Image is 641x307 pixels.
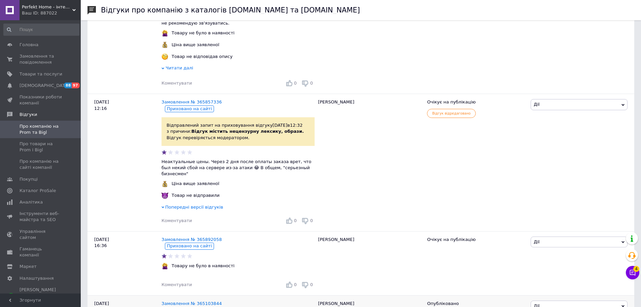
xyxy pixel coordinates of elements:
[534,102,539,107] span: Дії
[294,218,297,223] span: 0
[170,42,221,48] div: Ціна вище заявленої
[20,42,38,48] span: Головна
[626,266,639,279] button: Чат з покупцем4
[162,41,168,48] img: :moneybag:
[20,275,54,281] span: Налаштування
[20,71,62,77] span: Товари та послуги
[20,83,69,89] span: [DEMOGRAPHIC_DATA]
[534,239,539,244] span: Дії
[162,192,168,199] img: :imp:
[20,188,56,194] span: Каталог ProSale
[294,81,297,86] span: 0
[167,135,310,141] p: Відгук перевіряється модератором.
[167,106,212,111] span: Приховано на сайті
[20,123,62,135] span: Про компанію на Prom та Bigl
[162,30,168,36] img: :woman-gesturing-no:
[310,218,313,223] span: 0
[72,83,79,88] span: 97
[167,243,212,248] span: Приховано на сайті
[20,158,62,171] span: Про компанію на сайті компанії
[162,218,192,224] div: Коментувати
[162,282,192,287] span: Коментувати
[162,159,315,177] p: Неактуальные цены. Через 2 дня после оплаты заказа врет, что был некий сбой на сервере из-за атак...
[166,65,193,70] span: Читати далі
[162,80,192,86] div: Коментувати
[167,128,310,141] div: з причини:
[310,81,313,86] span: 0
[170,30,236,36] div: Товару не було в наявності
[20,287,62,305] span: [PERSON_NAME] та рахунки
[294,282,297,287] span: 0
[162,282,192,288] div: Коментувати
[162,81,192,86] span: Коментувати
[162,65,315,73] div: Читати далі
[315,94,424,231] div: [PERSON_NAME]
[170,181,221,187] div: Ціна вище заявленої
[427,237,526,243] div: Очікує на публікацію
[170,54,234,60] div: Товар не відповідав опису
[162,237,222,242] a: Замовлення № 365892058
[64,83,72,88] span: 88
[427,301,526,307] div: Опубліковано
[20,264,37,270] span: Маркет
[315,231,424,295] div: [PERSON_NAME]
[427,99,526,105] div: Очікує на публікацію
[165,205,223,210] span: Попередні версії відгуків
[170,192,221,198] div: Товар не відправили
[162,301,222,306] a: Замовлення № 365103844
[162,53,168,60] img: :face_with_monocle:
[20,53,62,65] span: Замовлення та повідомлення
[633,266,639,272] span: 4
[87,231,162,295] div: [DATE] 16:36
[191,129,304,134] b: Відгук містить нецензурну лексику, образи .
[162,218,192,223] span: Коментувати
[22,10,81,16] div: Ваш ID: 887022
[162,99,222,104] a: Замовлення № 365857336
[3,24,79,36] input: Пошук
[20,211,62,223] span: Інструменти веб-майстра та SEO
[20,176,38,182] span: Покупці
[20,112,37,118] span: Відгуки
[87,94,162,231] div: [DATE] 12:16
[20,199,43,205] span: Аналітика
[162,117,315,146] div: Відправлений запит на приховування відгуку [DATE] в 12:32
[162,181,168,187] img: :moneybag:
[427,109,475,118] span: Відгук відредаговано
[20,94,62,106] span: Показники роботи компанії
[22,4,72,10] span: Perfekt Home - інтернет магазин
[20,228,62,241] span: Управління сайтом
[101,6,360,14] h1: Відгуки про компанію з каталогів [DOMAIN_NAME] та [DOMAIN_NAME]
[170,263,236,269] div: Товару не було в наявності
[20,141,62,153] span: Про товари на Prom і Bigl
[310,282,313,287] span: 0
[162,263,168,269] img: :woman-gesturing-no:
[20,246,62,258] span: Гаманець компанії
